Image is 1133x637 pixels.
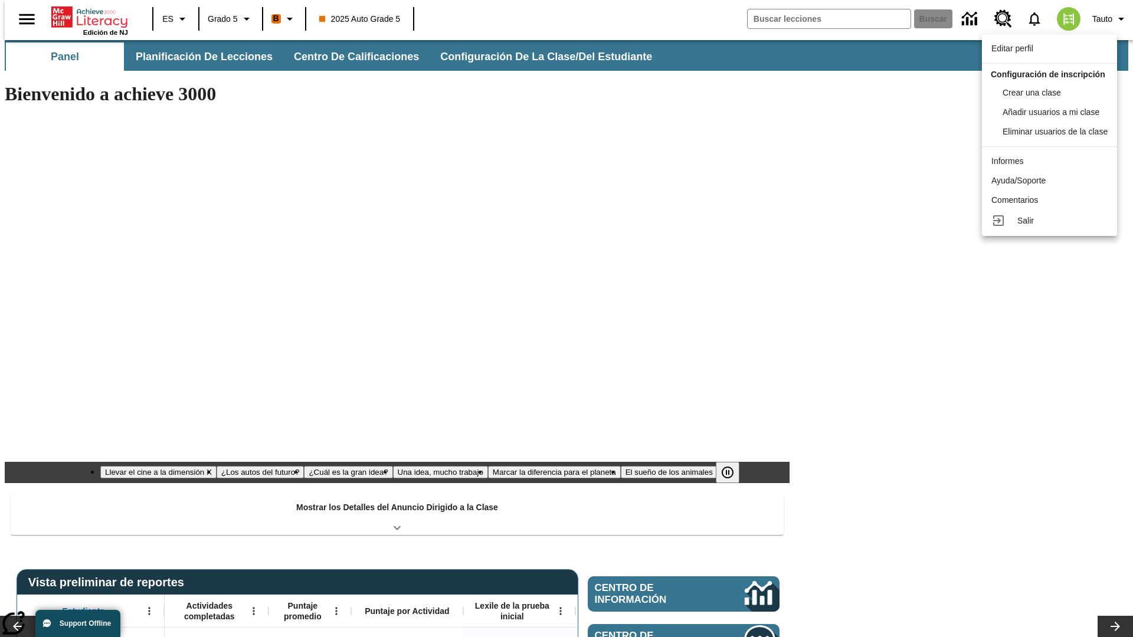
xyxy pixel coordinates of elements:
span: Editar perfil [991,44,1033,53]
span: Informes [991,156,1023,166]
span: Añadir usuarios a mi clase [1003,107,1099,117]
span: Eliminar usuarios de la clase [1003,127,1108,136]
span: Comentarios [991,195,1038,205]
span: Ayuda/Soporte [991,176,1046,185]
span: Salir [1017,216,1034,225]
span: Crear una clase [1003,88,1061,97]
span: Configuración de inscripción [991,70,1105,79]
